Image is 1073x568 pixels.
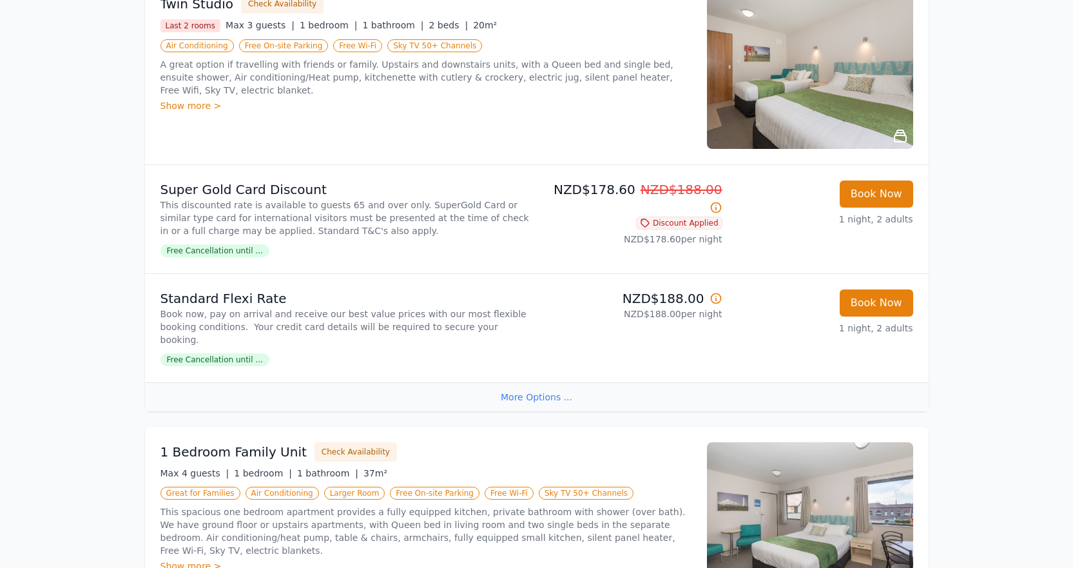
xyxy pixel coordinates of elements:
[160,99,691,112] div: Show more >
[362,20,423,30] span: 1 bathroom |
[314,442,397,462] button: Check Availability
[324,487,385,500] span: Larger Room
[160,468,229,478] span: Max 4 guests |
[733,213,913,226] p: 1 night, 2 adults
[226,20,295,30] span: Max 3 guests |
[160,199,532,237] p: This discounted rate is available to guests 65 and over only. SuperGold Card or similar type card...
[542,289,722,308] p: NZD$188.00
[429,20,469,30] span: 2 beds |
[160,308,532,346] p: Book now, pay on arrival and receive our best value prices with our most flexible booking conditi...
[160,244,269,257] span: Free Cancellation until ...
[542,233,722,246] p: NZD$178.60 per night
[542,308,722,320] p: NZD$188.00 per night
[160,19,221,32] span: Last 2 rooms
[297,468,358,478] span: 1 bathroom |
[234,468,292,478] span: 1 bedroom |
[840,181,913,208] button: Book Now
[160,443,307,461] h3: 1 Bedroom Family Unit
[840,289,913,317] button: Book Now
[485,487,534,500] span: Free Wi-Fi
[239,39,329,52] span: Free On-site Parking
[300,20,358,30] span: 1 bedroom |
[160,353,269,366] span: Free Cancellation until ...
[387,39,482,52] span: Sky TV 50+ Channels
[160,289,532,308] p: Standard Flexi Rate
[160,181,532,199] p: Super Gold Card Discount
[733,322,913,335] p: 1 night, 2 adults
[363,468,387,478] span: 37m²
[542,181,722,217] p: NZD$178.60
[539,487,633,500] span: Sky TV 50+ Channels
[145,382,929,411] div: More Options ...
[246,487,319,500] span: Air Conditioning
[160,505,691,557] p: This spacious one bedroom apartment provides a fully equipped kitchen, private bathroom with show...
[390,487,479,500] span: Free On-site Parking
[636,217,722,230] span: Discount Applied
[473,20,497,30] span: 20m²
[160,39,234,52] span: Air Conditioning
[333,39,382,52] span: Free Wi-Fi
[160,58,691,97] p: A great option if travelling with friends or family. Upstairs and downstairs units, with a Queen ...
[641,182,722,197] span: NZD$188.00
[160,487,240,500] span: Great for Families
